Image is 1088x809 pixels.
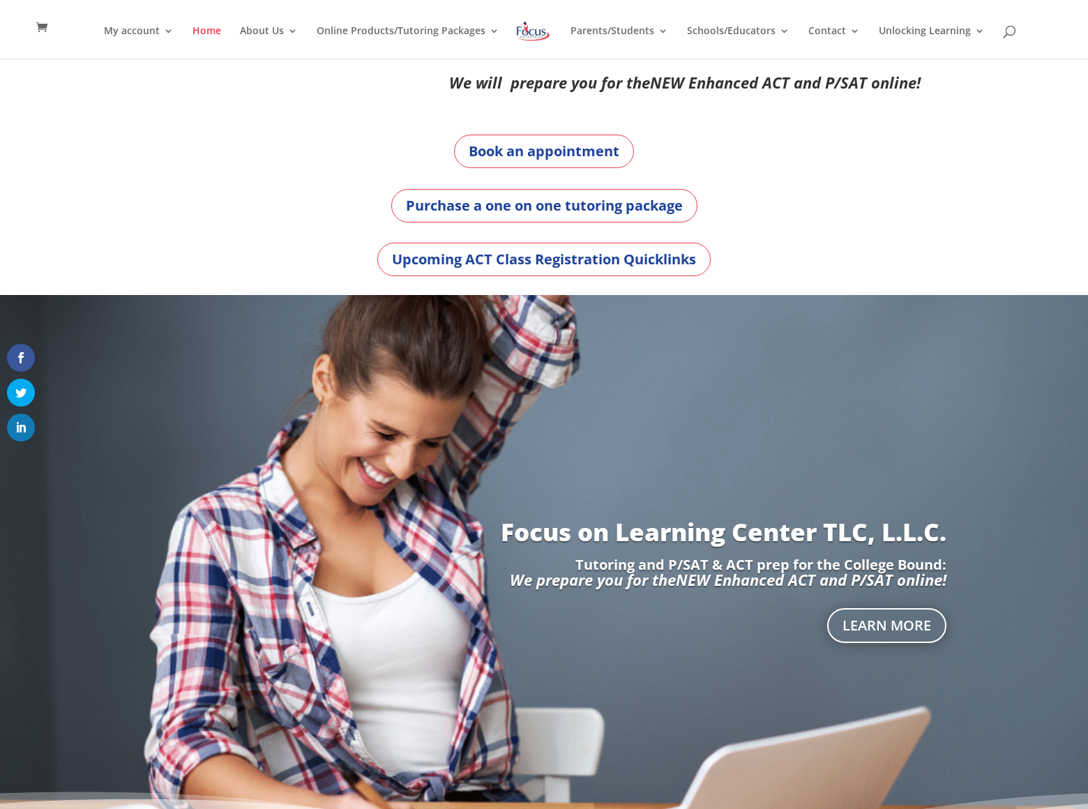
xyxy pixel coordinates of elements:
[515,19,551,44] img: Focus on Learning
[676,569,946,590] em: NEW Enhanced ACT and P/SAT online!
[510,569,676,590] em: We prepare you for the
[879,26,985,59] a: Unlocking Learning
[391,189,697,222] a: Purchase a one on one tutoring package
[454,135,634,168] a: Book an appointment
[827,608,946,643] a: Learn More
[377,243,711,276] a: Upcoming ACT Class Registration Quicklinks
[571,26,668,59] a: Parents/Students
[192,26,221,59] a: Home
[240,26,298,59] a: About Us
[104,26,174,59] a: My account
[650,72,921,93] em: NEW Enhanced ACT and P/SAT online!
[317,26,499,59] a: Online Products/Tutoring Packages
[808,26,860,59] a: Contact
[142,558,946,572] p: Tutoring and P/SAT & ACT prep for the College Bound:
[501,515,946,548] a: Focus on Learning Center TLC, L.L.C.
[687,26,789,59] a: Schools/Educators
[449,72,650,93] em: We will prepare you for the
